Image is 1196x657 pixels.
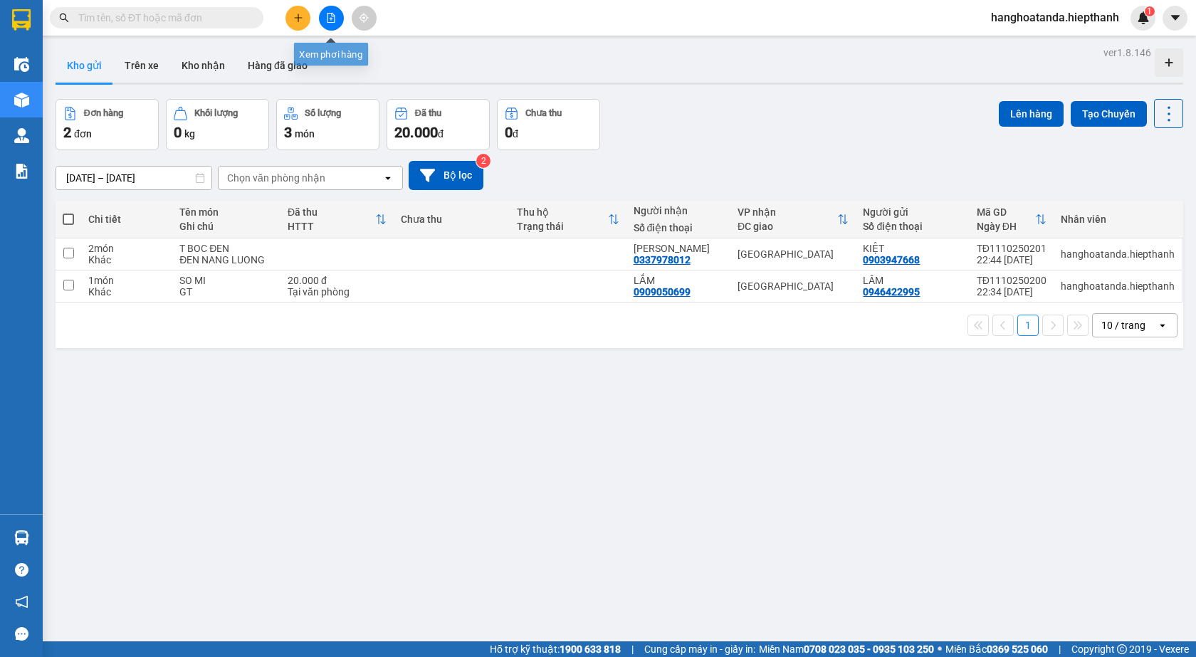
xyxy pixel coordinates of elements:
div: TĐ1110250200 [977,275,1046,286]
img: logo-vxr [12,9,31,31]
span: message [15,627,28,641]
button: caret-down [1163,6,1187,31]
div: hanghoatanda.hiepthanh [1061,280,1175,292]
span: | [631,641,634,657]
button: Đã thu20.000đ [387,99,490,150]
div: Tạo kho hàng mới [1155,48,1183,77]
img: warehouse-icon [14,93,29,107]
img: warehouse-icon [14,530,29,545]
img: warehouse-icon [14,128,29,143]
th: Toggle SortBy [970,201,1054,238]
div: Tại văn phòng [288,286,387,298]
button: aim [352,6,377,31]
div: Ngày ĐH [977,221,1035,232]
div: Mã GD [977,206,1035,218]
div: ĐC giao [738,221,838,232]
input: Tìm tên, số ĐT hoặc mã đơn [78,10,246,26]
div: Số điện thoại [863,221,962,232]
div: Số điện thoại [634,222,723,233]
div: Chi tiết [88,214,165,225]
div: Đơn hàng [84,108,123,118]
button: Hàng đã giao [236,48,319,83]
span: notification [15,595,28,609]
div: Thu hộ [517,206,607,218]
div: TĐ1110250201 [977,243,1046,254]
div: Đã thu [288,206,375,218]
span: 0 [174,124,182,141]
div: ĐEN NANG LUONG [179,254,273,266]
svg: open [1157,320,1168,331]
div: SO MI [179,275,273,286]
th: Toggle SortBy [280,201,394,238]
div: GT [179,286,273,298]
button: Bộ lọc [409,161,483,190]
div: LÂM [863,275,962,286]
div: 2 món [88,243,165,254]
div: 22:44 [DATE] [977,254,1046,266]
span: 0 [505,124,513,141]
span: Hỗ trợ kỹ thuật: [490,641,621,657]
div: 20.000 đ [288,275,387,286]
strong: 0369 525 060 [987,643,1048,655]
button: Chưa thu0đ [497,99,600,150]
div: 22:34 [DATE] [977,286,1046,298]
button: Khối lượng0kg [166,99,269,150]
div: 0337978012 [634,254,691,266]
button: Đơn hàng2đơn [56,99,159,150]
span: 20.000 [394,124,438,141]
div: ver 1.8.146 [1103,45,1151,61]
sup: 2 [476,154,491,168]
span: file-add [326,13,336,23]
div: 10 / trang [1101,318,1145,332]
div: Người gửi [863,206,962,218]
span: question-circle [15,563,28,577]
span: đơn [74,128,92,140]
button: Số lượng3món [276,99,379,150]
span: Miền Nam [759,641,934,657]
div: Chưa thu [525,108,562,118]
strong: 0708 023 035 - 0935 103 250 [804,643,934,655]
th: Toggle SortBy [730,201,856,238]
div: Trạng thái [517,221,607,232]
button: file-add [319,6,344,31]
span: | [1059,641,1061,657]
div: Đã thu [415,108,441,118]
div: MINH THÁI [634,243,723,254]
div: T BOC ĐEN [179,243,273,254]
button: Lên hàng [999,101,1064,127]
button: 1 [1017,315,1039,336]
span: ⚪️ [938,646,942,652]
div: LẮM [634,275,723,286]
span: kg [184,128,195,140]
img: icon-new-feature [1137,11,1150,24]
div: 1 món [88,275,165,286]
span: 3 [284,124,292,141]
span: caret-down [1169,11,1182,24]
div: HTTT [288,221,375,232]
div: Chưa thu [401,214,503,225]
div: Tên món [179,206,273,218]
div: 0909050699 [634,286,691,298]
div: Khác [88,254,165,266]
span: hanghoatanda.hiepthanh [980,9,1131,26]
span: đ [438,128,444,140]
svg: open [382,172,394,184]
img: solution-icon [14,164,29,179]
span: copyright [1117,644,1127,654]
div: hanghoatanda.hiepthanh [1061,248,1175,260]
button: Tạo Chuyến [1071,101,1147,127]
span: Cung cấp máy in - giấy in: [644,641,755,657]
div: Người nhận [634,205,723,216]
div: 0946422995 [863,286,920,298]
div: Chọn văn phòng nhận [227,171,325,185]
span: 1 [1147,6,1152,16]
button: Kho gửi [56,48,113,83]
div: KIỆT [863,243,962,254]
input: Select a date range. [56,167,211,189]
div: Nhân viên [1061,214,1175,225]
div: Khối lượng [194,108,238,118]
sup: 1 [1145,6,1155,16]
div: [GEOGRAPHIC_DATA] [738,280,849,292]
span: search [59,13,69,23]
span: đ [513,128,518,140]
